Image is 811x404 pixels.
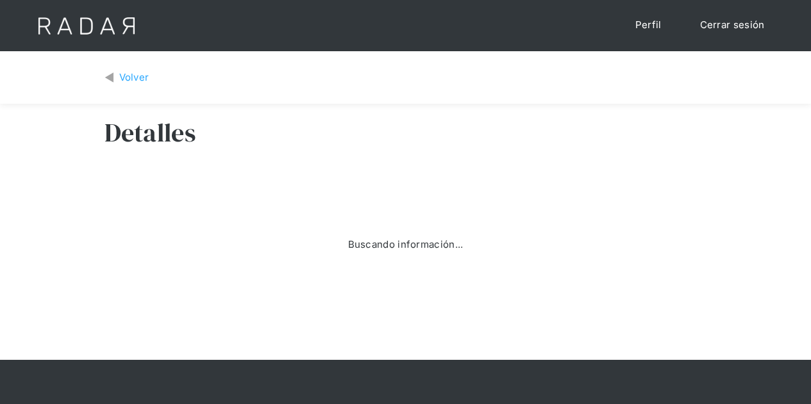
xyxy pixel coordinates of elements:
a: Cerrar sesión [687,13,778,38]
div: Buscando información... [348,238,464,252]
a: Volver [105,70,149,85]
a: Perfil [623,13,674,38]
h3: Detalles [105,117,196,149]
div: Volver [119,70,149,85]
